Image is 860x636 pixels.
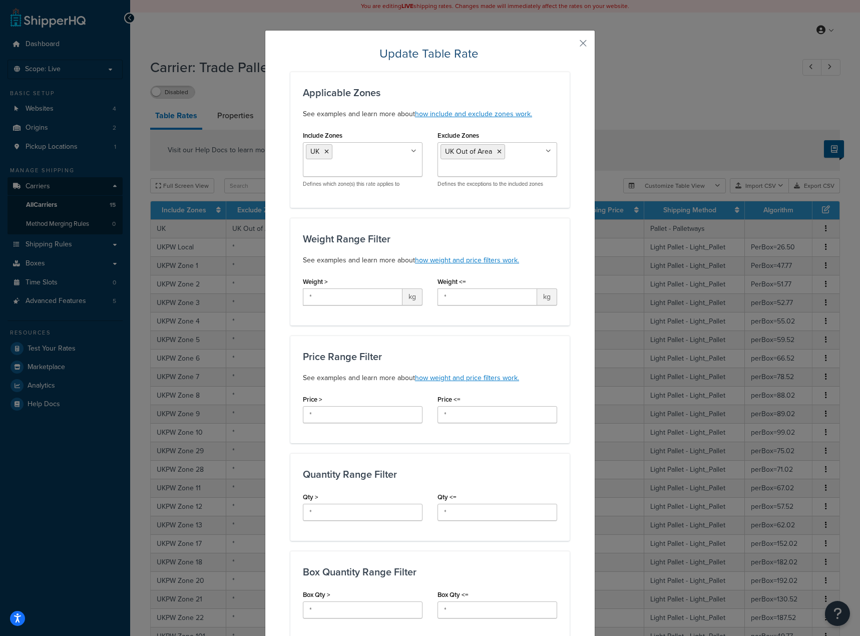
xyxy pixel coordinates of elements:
[537,288,557,305] span: kg
[303,180,422,188] p: Defines which zone(s) this rate applies to
[303,254,557,266] p: See examples and learn more about
[303,372,557,384] p: See examples and learn more about
[303,351,557,362] h3: Price Range Filter
[303,278,328,285] label: Weight >
[303,591,330,598] label: Box Qty >
[438,396,461,403] label: Price <=
[303,87,557,98] h3: Applicable Zones
[310,146,319,157] span: UK
[290,46,570,62] h2: Update Table Rate
[303,566,557,577] h3: Box Quantity Range Filter
[438,180,557,188] p: Defines the exceptions to the included zones
[438,493,457,501] label: Qty <=
[415,373,519,383] a: how weight and price filters work.
[438,591,469,598] label: Box Qty <=
[415,109,532,119] a: how include and exclude zones work.
[438,278,466,285] label: Weight <=
[303,132,342,139] label: Include Zones
[303,493,318,501] label: Qty >
[415,255,519,265] a: how weight and price filters work.
[445,146,492,157] span: UK Out of Area
[303,396,322,403] label: Price >
[402,288,422,305] span: kg
[303,233,557,244] h3: Weight Range Filter
[438,132,479,139] label: Exclude Zones
[303,108,557,120] p: See examples and learn more about
[303,469,557,480] h3: Quantity Range Filter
